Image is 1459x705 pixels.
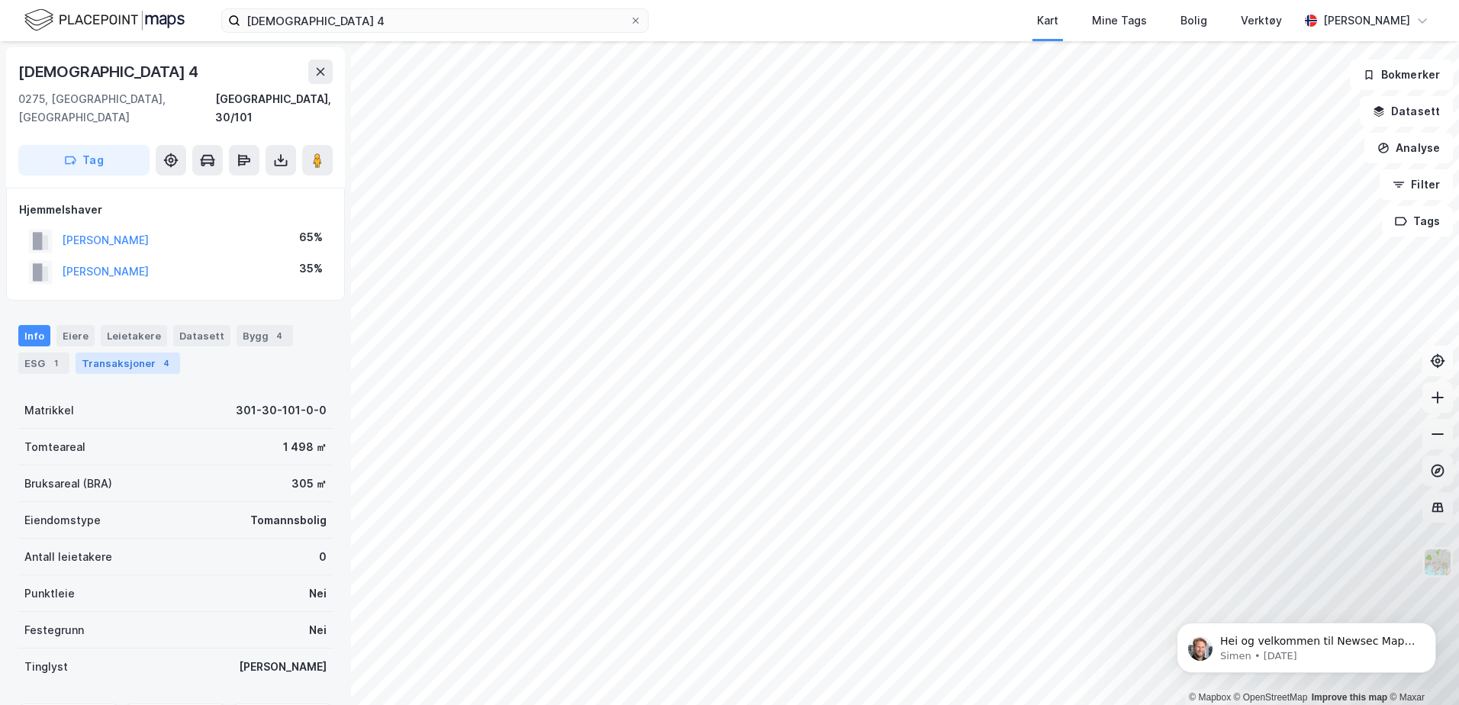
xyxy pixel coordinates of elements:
a: Improve this map [1312,692,1387,703]
div: Datasett [173,325,230,346]
a: Mapbox [1189,692,1231,703]
div: Transaksjoner [76,352,180,374]
div: Eiendomstype [24,511,101,530]
a: OpenStreetMap [1234,692,1308,703]
button: Analyse [1364,133,1453,163]
button: Datasett [1360,96,1453,127]
div: Punktleie [24,584,75,603]
div: Hjemmelshaver [19,201,332,219]
button: Tags [1382,206,1453,237]
div: [GEOGRAPHIC_DATA], 30/101 [215,90,333,127]
div: 4 [272,328,287,343]
div: 35% [299,259,323,278]
div: [PERSON_NAME] [239,658,327,676]
div: 1 [48,356,63,371]
div: Bolig [1180,11,1207,30]
div: Festegrunn [24,621,84,639]
input: Søk på adresse, matrikkel, gårdeiere, leietakere eller personer [240,9,630,32]
div: Eiere [56,325,95,346]
div: 0 [319,548,327,566]
iframe: Intercom notifications message [1154,591,1459,697]
button: Filter [1380,169,1453,200]
div: Bruksareal (BRA) [24,475,112,493]
div: Kart [1037,11,1058,30]
div: [DEMOGRAPHIC_DATA] 4 [18,60,201,84]
div: Nei [309,584,327,603]
div: 4 [159,356,174,371]
div: Antall leietakere [24,548,112,566]
img: Z [1423,548,1452,577]
div: Tomannsbolig [250,511,327,530]
div: ESG [18,352,69,374]
div: Bygg [237,325,293,346]
div: 301-30-101-0-0 [236,401,327,420]
div: 1 498 ㎡ [283,438,327,456]
div: Tinglyst [24,658,68,676]
div: Leietakere [101,325,167,346]
div: Matrikkel [24,401,74,420]
button: Bokmerker [1350,60,1453,90]
div: Tomteareal [24,438,85,456]
button: Tag [18,145,150,175]
div: Info [18,325,50,346]
div: [PERSON_NAME] [1323,11,1410,30]
div: 65% [299,228,323,246]
img: logo.f888ab2527a4732fd821a326f86c7f29.svg [24,7,185,34]
div: 0275, [GEOGRAPHIC_DATA], [GEOGRAPHIC_DATA] [18,90,215,127]
div: Mine Tags [1092,11,1147,30]
div: Verktøy [1241,11,1282,30]
div: 305 ㎡ [291,475,327,493]
div: Nei [309,621,327,639]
